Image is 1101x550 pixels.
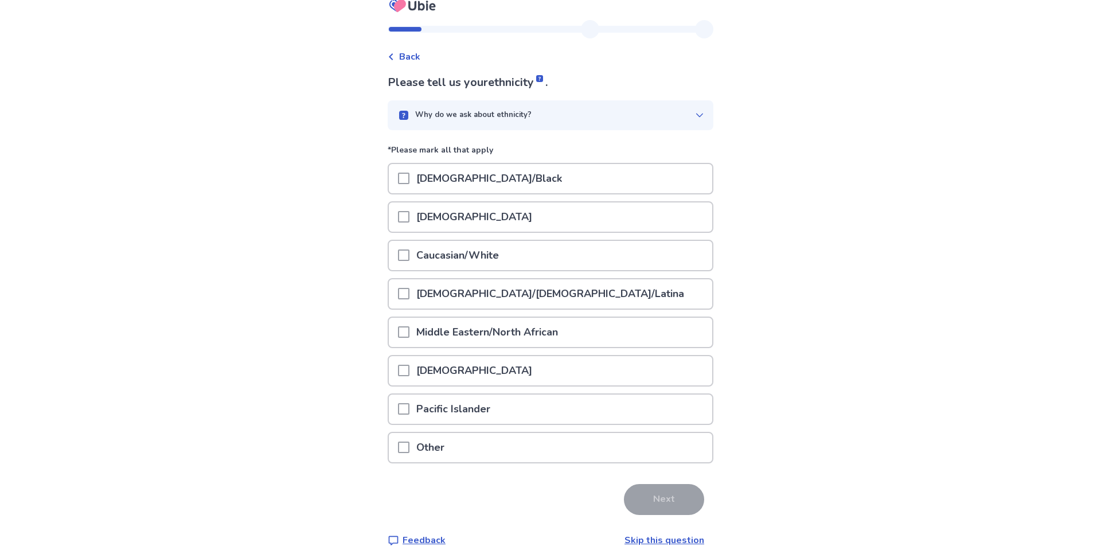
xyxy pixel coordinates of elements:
p: Why do we ask about ethnicity? [415,110,532,121]
a: Feedback [388,533,446,547]
p: Please tell us your . [388,74,713,91]
p: Other [409,433,451,462]
p: [DEMOGRAPHIC_DATA]/[DEMOGRAPHIC_DATA]/Latina [409,279,691,309]
span: ethnicity [488,75,545,90]
p: Feedback [403,533,446,547]
a: Skip this question [624,534,704,547]
p: [DEMOGRAPHIC_DATA] [409,202,539,232]
span: Back [399,50,420,64]
p: Pacific Islander [409,395,497,424]
p: Middle Eastern/North African [409,318,565,347]
p: [DEMOGRAPHIC_DATA] [409,356,539,385]
p: *Please mark all that apply [388,144,713,163]
p: Caucasian/White [409,241,506,270]
p: [DEMOGRAPHIC_DATA]/Black [409,164,569,193]
button: Next [624,484,704,515]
